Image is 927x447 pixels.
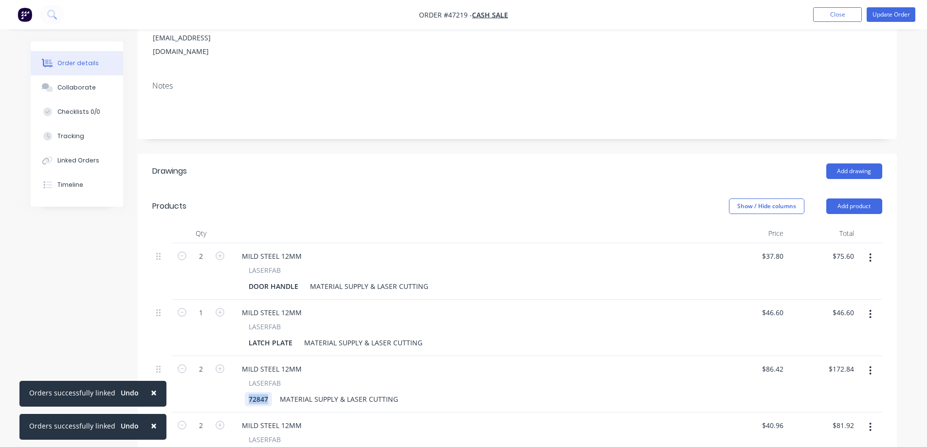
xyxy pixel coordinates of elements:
div: Checklists 0/0 [57,107,100,116]
div: Orders successfully linked [29,388,115,398]
div: DOOR HANDLE [245,279,302,293]
span: × [151,386,157,399]
div: Products [152,200,186,212]
div: MILD STEEL 12MM [234,305,309,320]
div: Drawings [152,165,187,177]
div: Linked Orders [57,156,99,165]
button: Undo [115,386,144,400]
div: Orders successfully linked [29,421,115,431]
span: LASERFAB [249,265,281,275]
div: Tracking [57,132,84,141]
button: Collaborate [31,75,123,100]
span: LASERFAB [249,434,281,445]
div: Order details [57,59,99,68]
div: MATERIAL SUPPLY & LASER CUTTING [300,336,426,350]
img: Factory [18,7,32,22]
button: Close [813,7,862,22]
div: MILD STEEL 12MM [234,249,309,263]
button: Add product [826,198,882,214]
div: MILD STEEL 12MM [234,418,309,432]
button: Timeline [31,173,123,197]
button: Close [141,381,166,404]
div: Price [717,224,787,243]
div: [PERSON_NAME][EMAIL_ADDRESS][DOMAIN_NAME] [153,18,234,58]
span: LASERFAB [249,378,281,388]
button: Checklists 0/0 [31,100,123,124]
div: Collaborate [57,83,96,92]
div: MATERIAL SUPPLY & LASER CUTTING [276,392,402,406]
button: Update Order [867,7,915,22]
button: Add drawing [826,163,882,179]
div: Notes [152,81,882,90]
button: Linked Orders [31,148,123,173]
div: Timeline [57,180,83,189]
a: CASH SALE [472,10,508,19]
div: Total [787,224,858,243]
button: Undo [115,419,144,433]
span: LASERFAB [249,322,281,332]
div: MILD STEEL 12MM [234,362,309,376]
div: Qty [172,224,230,243]
div: MATERIAL SUPPLY & LASER CUTTING [306,279,432,293]
span: × [151,419,157,432]
button: Order details [31,51,123,75]
div: 72847 [245,392,272,406]
span: Order #47219 - [419,10,472,19]
button: Tracking [31,124,123,148]
button: Show / Hide columns [729,198,804,214]
div: LATCH PLATE [245,336,296,350]
button: Close [141,414,166,437]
